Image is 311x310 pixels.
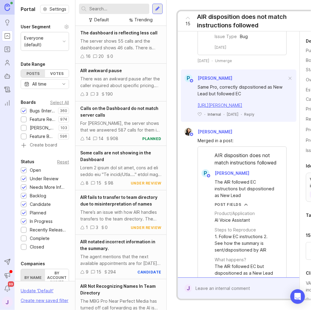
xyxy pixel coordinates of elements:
[215,256,246,263] div: What happens?
[5,4,10,11] img: Canny Home
[60,125,67,130] p: 103
[96,269,101,275] div: 15
[86,135,91,142] div: 14
[32,81,47,87] div: All time
[181,128,237,136] a: Ysabelle Eugenio[PERSON_NAME]
[244,112,254,117] div: Reply
[60,117,67,122] p: 974
[98,53,104,60] div: 20
[24,35,60,48] div: Everyone (default)
[96,180,101,186] div: 15
[30,175,58,182] div: Under Review
[80,150,151,162] span: Some calls are not showing in the Dashboard
[215,217,250,224] div: AI Voice Assistant
[30,184,66,191] div: Needs More Info/verif/repro
[57,160,69,164] div: Reset
[105,224,108,231] div: 0
[96,224,98,231] div: 3
[80,239,155,251] span: AIR notated incorrect information in the summary.
[86,180,88,186] div: 8
[215,263,277,277] div: The AIR followed EC but dispositioned as a New Lead
[110,53,113,60] div: 0
[240,33,248,40] div: Bug
[86,53,91,60] div: 16
[198,169,254,177] a: P[PERSON_NAME]
[21,269,45,286] label: By name
[21,297,68,304] div: Create new saved filter
[30,107,55,114] div: Bugs (Internal)
[60,108,67,113] p: 360
[189,132,194,137] img: member badge
[75,235,166,279] a: AIR notated incorrect information in the summary.The agent mentions that the next available appoi...
[134,16,153,23] div: Trending
[45,70,69,77] div: Votes
[80,38,161,51] div: The server shows 55 calls and the dashboard shows 46 calls. There is only one call [DATE] and the...
[185,20,190,27] span: 15
[105,91,113,97] div: 190
[21,158,34,165] div: Status
[223,112,224,117] div: ·
[21,5,35,13] h1: Portal
[215,210,255,217] div: Product/Application
[8,281,14,287] span: 99
[215,58,232,63] div: Unmerge
[204,112,205,117] div: ·
[30,227,66,233] div: Recently Released
[198,76,232,81] span: [PERSON_NAME]
[185,284,192,292] div: J
[86,269,88,275] div: 9
[215,202,248,207] button: Post Fields
[198,137,287,144] div: Merged in a post:
[215,33,237,40] div: Issue Type
[30,192,46,199] div: Backlog
[2,30,13,41] a: Portal
[227,112,238,117] time: [DATE]
[30,218,53,225] div: In Progress
[94,16,109,23] div: Default
[185,128,192,136] img: Ysabelle Eugenio
[40,5,69,13] button: Settings
[75,64,166,101] a: AIR awkward pauseThere was an awkward pause after the caller inquired about specific pricing. The...
[75,101,166,146] a: Calls on the Dashboard do not match server callsFor [PERSON_NAME], the server shows that we answe...
[215,179,277,199] div: The AIR followed EC instructions but dispositioned as New Lead
[75,26,166,64] a: The dashboard is reflecting less callThe server shows 55 calls and the dashboard shows 46 calls. ...
[30,116,55,123] div: Feature Requests (Internal)
[50,6,66,12] span: Settings
[189,79,194,83] img: member badge
[21,260,45,267] div: Companies
[215,233,277,253] div: 1. Follow EC instructions 2. See how the summary is sent/dispositioned by AIR
[198,58,209,63] time: [DATE]
[30,235,50,242] div: Complete
[108,269,116,275] div: 294
[30,167,41,174] div: Open
[208,112,221,117] div: Internal
[2,283,13,294] button: Notifications
[80,209,161,222] div: There’s an issue with how AIR handles transfers to the team directory. The system often misinterp...
[212,58,213,63] div: ·
[80,164,161,178] div: Lorem 2 ipsum dol sit amet, cons ad eli seddo eiu "Te incidi/Utla...." etdol mag Aliq enim adm Ve...
[2,297,13,308] button: J
[2,84,13,95] a: Changelog
[86,224,88,231] div: 1
[290,289,305,304] div: Open Intercom Messenger
[138,269,162,275] div: candidate
[206,174,211,178] img: member badge
[198,129,232,134] span: [PERSON_NAME]
[198,152,286,169] div: AIR disposition does not match instructions followed
[2,57,13,68] a: Users
[80,120,161,133] div: For [PERSON_NAME], the server shows that we answered 587 calls for them in September. We also bil...
[80,284,156,295] span: AIR Not Recognizing Names In Team Directory
[80,106,158,118] span: Calls on the Dashboard do not match server calls
[181,74,232,82] a: P[PERSON_NAME]
[80,30,157,35] span: The dashboard is reflecting less call
[215,45,226,50] time: [DATE]
[21,61,45,68] div: Date Range
[59,82,69,86] svg: toggle icon
[131,181,161,186] div: under review
[241,112,242,117] div: ·
[198,103,242,108] a: [URL][PERSON_NAME]
[2,17,13,28] a: Ideas
[21,70,45,77] div: Posts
